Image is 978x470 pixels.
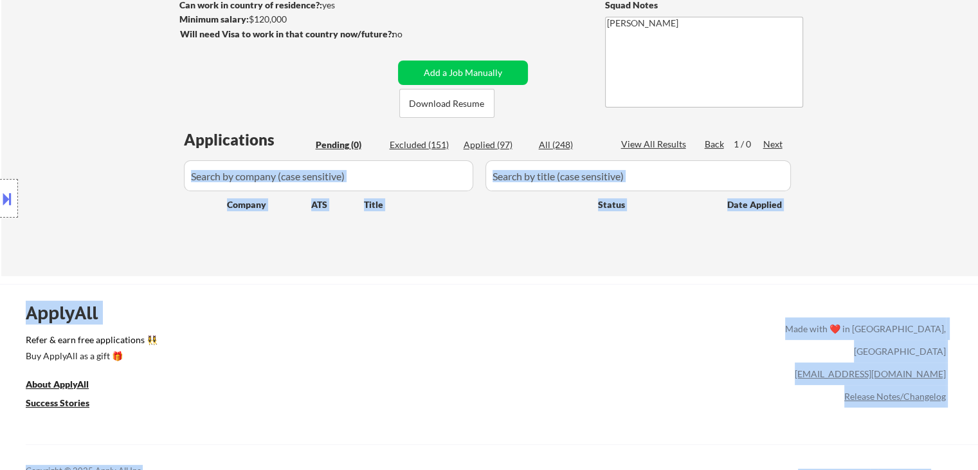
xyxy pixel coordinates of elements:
a: [EMAIL_ADDRESS][DOMAIN_NAME] [795,368,946,379]
div: $120,000 [179,13,394,26]
div: Company [227,198,311,211]
div: Pending (0) [316,138,380,151]
u: About ApplyAll [26,379,89,390]
input: Search by company (case sensitive) [184,160,473,191]
a: Release Notes/Changelog [844,391,946,402]
div: ATS [311,198,364,211]
u: Success Stories [26,397,89,408]
div: View All Results [621,138,690,151]
a: Success Stories [26,396,107,412]
div: All (248) [539,138,603,151]
div: no [392,28,429,41]
input: Search by title (case sensitive) [485,160,791,191]
div: ApplyAll [26,302,113,324]
div: Status [598,193,709,216]
a: Buy ApplyAll as a gift 🎁 [26,349,154,365]
div: Made with ❤️ in [GEOGRAPHIC_DATA], [GEOGRAPHIC_DATA] [780,317,946,362]
div: Date Applied [727,198,784,211]
a: About ApplyAll [26,377,107,393]
div: Buy ApplyAll as a gift 🎁 [26,352,154,361]
div: Excluded (151) [390,138,454,151]
div: Applications [184,132,311,147]
div: Applied (97) [464,138,528,151]
a: Refer & earn free applications 👯‍♀️ [26,335,516,349]
button: Download Resume [399,89,494,118]
strong: Minimum salary: [179,14,249,24]
div: Title [364,198,586,211]
div: Next [763,138,784,151]
div: Back [705,138,725,151]
button: Add a Job Manually [398,61,528,85]
div: 1 / 0 [734,138,763,151]
strong: Will need Visa to work in that country now/future?: [180,28,394,39]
